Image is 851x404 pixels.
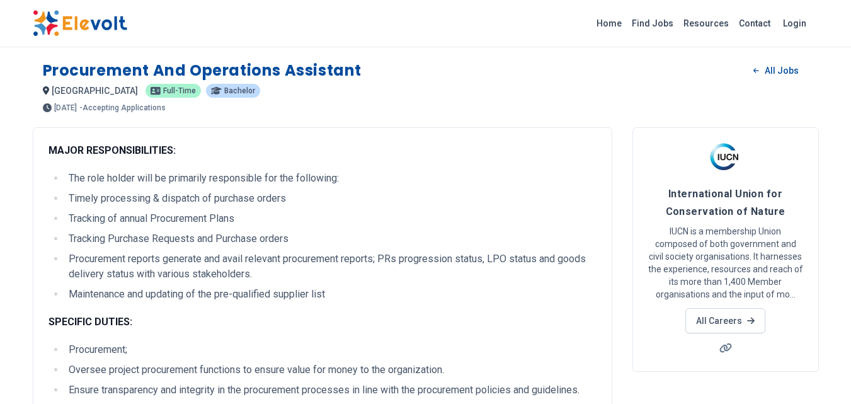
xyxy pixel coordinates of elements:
[734,13,775,33] a: Contact
[54,104,77,112] span: [DATE]
[648,225,803,301] p: IUCN is a membership Union composed of both government and civil society organisations. It harnes...
[65,231,597,246] li: Tracking Purchase Requests and Purchase orders
[163,87,196,95] span: Full-time
[685,308,765,333] a: All Careers
[43,61,362,81] h1: Procurement and Operations Assistant
[666,188,785,217] span: International Union for Conservation of Nature
[775,11,814,36] a: Login
[65,287,597,302] li: Maintenance and updating of the pre-qualified supplier list
[710,143,741,175] img: International Union for Conservation of Nature
[65,342,597,357] li: Procurement;
[49,316,132,328] strong: SPECIFIC DUTIES:
[224,87,255,95] span: Bachelor
[65,251,597,282] li: Procurement reports generate and avail relevant procurement reports; PRs progression status, LPO ...
[743,61,808,80] a: All Jobs
[65,171,597,186] li: The role holder will be primarily responsible for the following:
[65,362,597,378] li: Oversee project procurement functions to ensure value for money to the organization.
[678,13,734,33] a: Resources
[627,13,678,33] a: Find Jobs
[79,104,166,112] p: - Accepting Applications
[65,191,597,206] li: Timely processing & dispatch of purchase orders
[49,144,176,156] strong: MAJOR RESPONSIBILITIES:
[65,383,597,398] li: Ensure transparency and integrity in the procurement processes in line with the procurement polic...
[65,211,597,226] li: Tracking of annual Procurement Plans
[591,13,627,33] a: Home
[33,10,127,37] img: Elevolt
[52,86,138,96] span: [GEOGRAPHIC_DATA]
